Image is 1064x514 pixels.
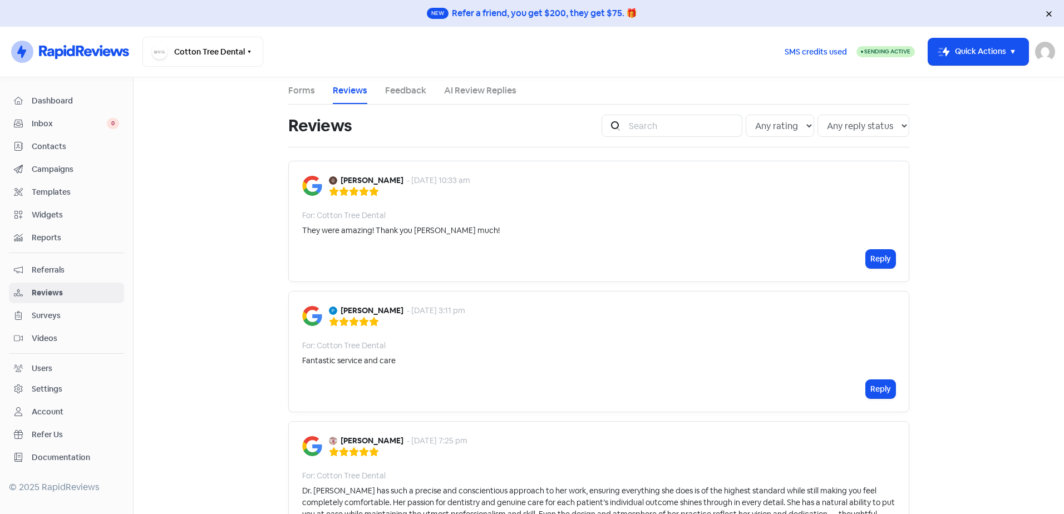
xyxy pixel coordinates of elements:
img: Avatar [329,307,337,315]
input: Search [622,115,742,137]
div: For: Cotton Tree Dental [302,470,386,482]
span: Surveys [32,310,119,322]
img: Avatar [329,176,337,185]
span: New [427,8,449,19]
a: Sending Active [856,45,915,58]
button: Reply [866,380,895,398]
div: Fantastic service and care [302,355,396,367]
b: [PERSON_NAME] [341,175,403,186]
div: © 2025 RapidReviews [9,481,124,494]
span: Reports [32,232,119,244]
div: For: Cotton Tree Dental [302,210,386,221]
div: - [DATE] 10:33 am [407,175,470,186]
div: Settings [32,383,62,395]
a: Settings [9,379,124,399]
span: 0 [107,118,119,129]
a: Templates [9,182,124,202]
a: Refer Us [9,424,124,445]
a: Widgets [9,205,124,225]
div: Refer a friend, you get $200, they get $75. 🎁 [452,7,637,20]
button: Quick Actions [928,38,1028,65]
a: Reports [9,228,124,248]
img: User [1035,42,1055,62]
img: Image [302,436,322,456]
img: Avatar [329,437,337,445]
span: Templates [32,186,119,198]
img: Image [302,176,322,196]
button: Cotton Tree Dental [142,37,263,67]
a: Account [9,402,124,422]
span: Dashboard [32,95,119,107]
img: Image [302,306,322,326]
span: Videos [32,333,119,344]
span: Sending Active [864,48,910,55]
a: Campaigns [9,159,124,180]
div: Account [32,406,63,418]
a: Forms [288,84,315,97]
span: Documentation [32,452,119,463]
a: Videos [9,328,124,349]
a: Contacts [9,136,124,157]
a: Reviews [333,84,367,97]
div: Users [32,363,52,374]
b: [PERSON_NAME] [341,305,403,317]
a: Users [9,358,124,379]
b: [PERSON_NAME] [341,435,403,447]
a: Feedback [385,84,426,97]
a: Inbox 0 [9,113,124,134]
a: SMS credits used [775,45,856,57]
div: For: Cotton Tree Dental [302,340,386,352]
span: Refer Us [32,429,119,441]
span: Reviews [32,287,119,299]
div: - [DATE] 7:25 pm [407,435,467,447]
div: They were amazing! Thank you [PERSON_NAME] much! [302,225,500,236]
h1: Reviews [288,108,352,144]
a: Referrals [9,260,124,280]
span: Widgets [32,209,119,221]
span: SMS credits used [785,46,847,58]
span: Campaigns [32,164,119,175]
a: Reviews [9,283,124,303]
span: Inbox [32,118,107,130]
a: Documentation [9,447,124,468]
button: Reply [866,250,895,268]
span: Contacts [32,141,119,152]
a: Dashboard [9,91,124,111]
span: Referrals [32,264,119,276]
a: Surveys [9,305,124,326]
div: - [DATE] 3:11 pm [407,305,465,317]
a: AI Review Replies [444,84,516,97]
